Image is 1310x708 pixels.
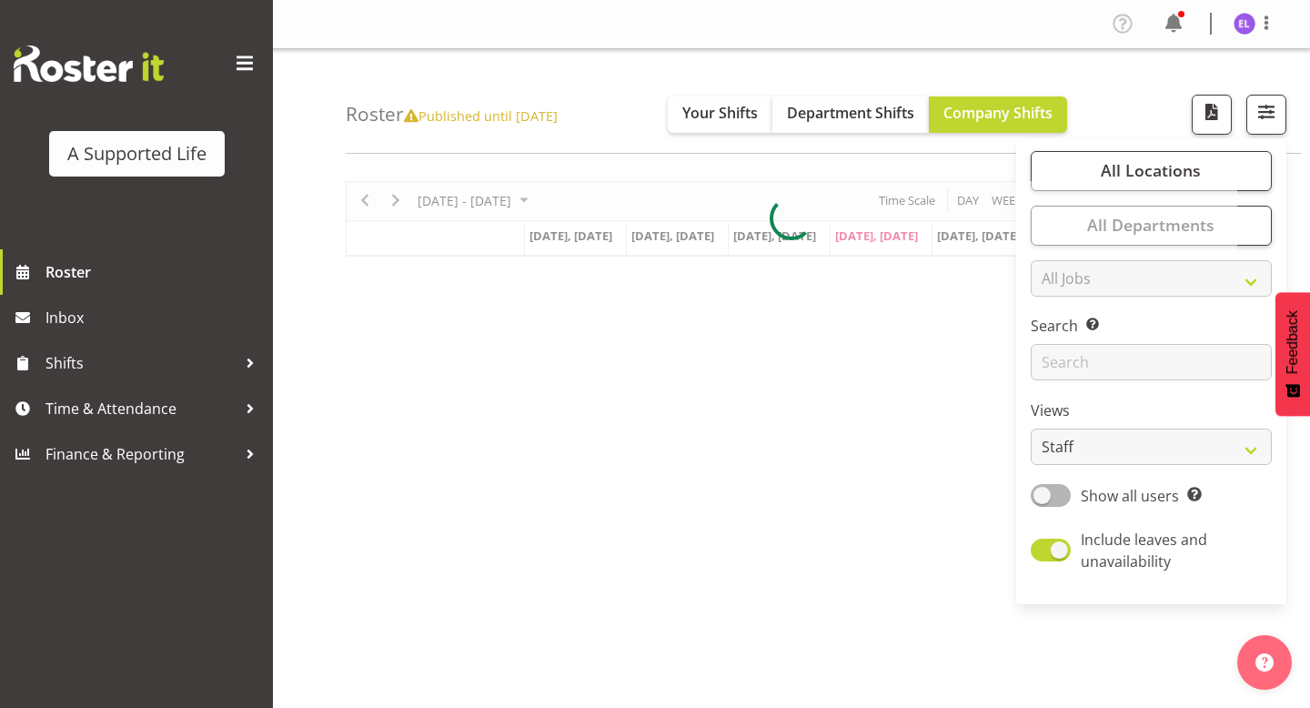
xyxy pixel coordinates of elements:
[1275,292,1310,416] button: Feedback - Show survey
[787,103,914,123] span: Department Shifts
[67,140,207,167] div: A Supported Life
[45,258,264,286] span: Roster
[1285,310,1301,374] span: Feedback
[1246,95,1286,135] button: Filter Shifts
[943,103,1053,123] span: Company Shifts
[1234,13,1255,35] img: elise-loh5844.jpg
[682,103,758,123] span: Your Shifts
[1031,151,1272,191] button: All Locations
[1192,95,1232,135] button: Download a PDF of the roster according to the set date range.
[45,349,237,377] span: Shifts
[346,104,558,125] h4: Roster
[45,395,237,422] span: Time & Attendance
[45,304,264,331] span: Inbox
[1031,400,1272,421] label: Views
[1081,530,1207,571] span: Include leaves and unavailability
[1031,344,1272,380] input: Search
[1255,653,1274,672] img: help-xxl-2.png
[1101,159,1201,181] span: All Locations
[929,96,1067,133] button: Company Shifts
[45,440,237,468] span: Finance & Reporting
[1081,486,1179,506] span: Show all users
[404,106,558,125] span: Published until [DATE]
[1031,315,1272,337] label: Search
[772,96,929,133] button: Department Shifts
[668,96,772,133] button: Your Shifts
[14,46,164,82] img: Rosterit website logo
